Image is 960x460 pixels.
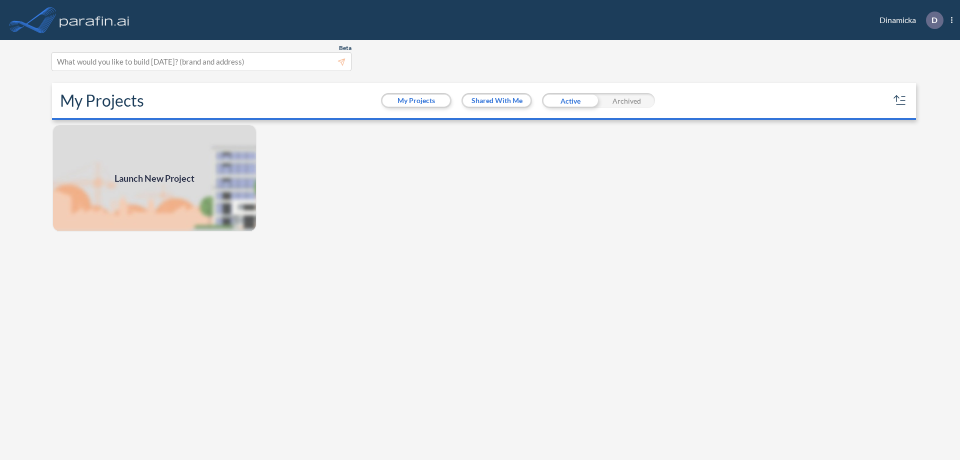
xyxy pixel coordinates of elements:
[57,10,131,30] img: logo
[339,44,351,52] span: Beta
[382,95,450,107] button: My Projects
[463,95,530,107] button: Shared With Me
[52,124,257,232] a: Launch New Project
[52,124,257,232] img: add
[864,12,952,29] div: Dinamicka
[892,93,908,109] button: sort
[542,93,598,108] div: Active
[931,16,937,25] p: D
[114,172,194,185] span: Launch New Project
[60,91,144,110] h2: My Projects
[598,93,655,108] div: Archived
